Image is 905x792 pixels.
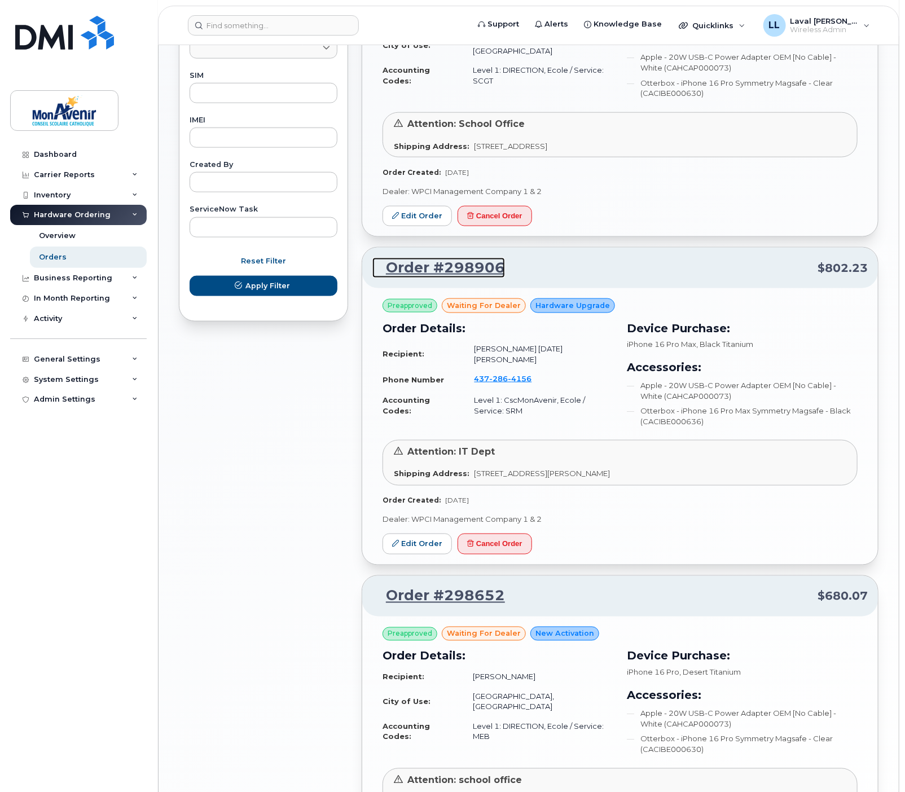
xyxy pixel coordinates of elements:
[627,687,858,704] h3: Accessories:
[383,722,430,742] strong: Accounting Codes:
[627,406,858,426] li: Otterbox - iPhone 16 Pro Max Symmetry Magsafe - Black (CACIBE000636)
[535,300,610,311] span: Hardware Upgrade
[535,628,594,639] span: New Activation
[383,375,444,384] strong: Phone Number
[487,19,519,30] span: Support
[394,142,469,151] strong: Shipping Address:
[790,25,858,34] span: Wireless Admin
[458,534,532,555] button: Cancel Order
[818,260,868,276] span: $802.23
[388,629,432,639] span: Preapproved
[594,19,662,30] span: Knowledge Base
[447,300,521,311] span: waiting for dealer
[627,668,679,677] span: iPhone 16 Pro
[627,380,858,401] li: Apple - 20W USB-C Power Adapter OEM [No Cable] - White (CAHCAP000073)
[627,320,858,337] h3: Device Purchase:
[470,13,527,36] a: Support
[627,734,858,755] li: Otterbox - iPhone 16 Pro Symmetry Magsafe - Clear (CACIBE000630)
[383,320,613,337] h3: Order Details:
[692,21,733,30] span: Quicklinks
[790,16,858,25] span: Laval [PERSON_NAME]
[383,697,430,706] strong: City of Use:
[383,496,441,505] strong: Order Created:
[383,648,613,665] h3: Order Details:
[475,374,546,383] a: 4372864156
[407,118,525,129] span: Attention: School Office
[445,496,469,505] span: [DATE]
[627,78,858,99] li: Otterbox - iPhone 16 Pro Symmetry Magsafe - Clear (CACIBE000630)
[394,469,469,478] strong: Shipping Address:
[383,672,424,681] strong: Recipient:
[463,687,613,717] td: [GEOGRAPHIC_DATA], [GEOGRAPHIC_DATA]
[696,340,753,349] span: , Black Titanium
[671,14,753,37] div: Quicklinks
[490,374,508,383] span: 286
[627,648,858,665] h3: Device Purchase:
[474,469,610,478] span: [STREET_ADDRESS][PERSON_NAME]
[190,117,337,124] label: IMEI
[464,390,613,420] td: Level 1: CscMonAvenir, Ecole / Service: SRM
[190,251,337,271] button: Reset Filter
[383,534,452,555] a: Edit Order
[679,668,741,677] span: , Desert Titanium
[383,395,430,415] strong: Accounting Codes:
[627,52,858,73] li: Apple - 20W USB-C Power Adapter OEM [No Cable] - White (CAHCAP000073)
[188,15,359,36] input: Find something...
[475,374,532,383] span: 437
[464,339,613,369] td: [PERSON_NAME] [DATE][PERSON_NAME]
[627,340,696,349] span: iPhone 16 Pro Max
[463,717,613,747] td: Level 1: DIRECTION, Ecole / Service: MEB
[627,709,858,729] li: Apple - 20W USB-C Power Adapter OEM [No Cable] - White (CAHCAP000073)
[463,60,613,90] td: Level 1: DIRECTION, Ecole / Service: SCGT
[190,72,337,80] label: SIM
[447,628,521,639] span: waiting for dealer
[445,168,469,177] span: [DATE]
[508,374,532,383] span: 4156
[818,588,868,605] span: $680.07
[769,19,780,32] span: LL
[190,206,337,213] label: ServiceNow Task
[576,13,670,36] a: Knowledge Base
[407,447,495,457] span: Attention: IT Dept
[407,775,522,786] span: Attention: school office
[474,142,547,151] span: [STREET_ADDRESS]
[463,30,613,60] td: [GEOGRAPHIC_DATA], [GEOGRAPHIC_DATA]
[383,186,858,197] p: Dealer: WPCI Management Company 1 & 2
[527,13,576,36] a: Alerts
[383,206,452,227] a: Edit Order
[383,168,441,177] strong: Order Created:
[755,14,878,37] div: Laval Lai Yoon Hin
[241,256,286,266] span: Reset Filter
[383,349,424,358] strong: Recipient:
[372,258,505,278] a: Order #298906
[190,276,337,296] button: Apply Filter
[458,206,532,227] button: Cancel Order
[383,514,858,525] p: Dealer: WPCI Management Company 1 & 2
[627,359,858,376] h3: Accessories:
[463,667,613,687] td: [PERSON_NAME]
[383,65,430,85] strong: Accounting Codes:
[383,41,430,50] strong: City of Use:
[544,19,568,30] span: Alerts
[245,280,290,291] span: Apply Filter
[190,161,337,169] label: Created By
[372,586,505,606] a: Order #298652
[388,301,432,311] span: Preapproved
